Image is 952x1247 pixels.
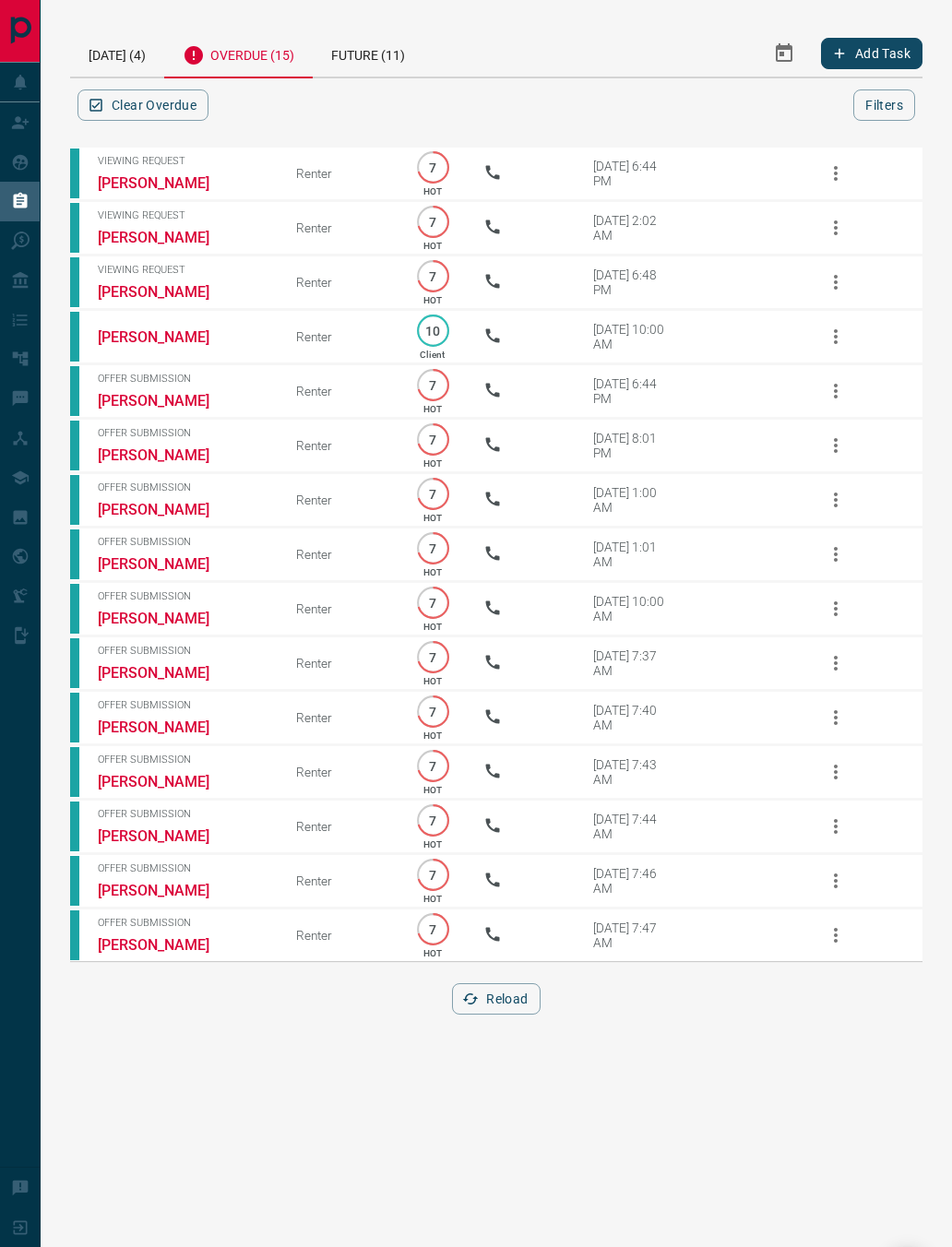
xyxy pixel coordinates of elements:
[70,366,79,416] div: condos.ca
[296,819,382,834] div: Renter
[426,922,440,936] p: 7
[420,350,445,360] p: Client
[593,213,672,243] div: [DATE] 2:02 AM
[70,257,79,307] div: condos.ca
[70,30,164,77] div: [DATE] (4)
[98,645,268,657] span: Offer Submission
[98,773,236,790] a: [PERSON_NAME]
[98,264,268,276] span: Viewing Request
[70,584,79,634] div: condos.ca
[593,757,672,787] div: [DATE] 7:43 AM
[593,485,672,515] div: [DATE] 1:00 AM
[593,648,672,678] div: [DATE] 7:37 AM
[296,166,382,181] div: Renter
[98,536,268,548] span: Offer Submission
[98,827,236,845] a: [PERSON_NAME]
[593,920,672,950] div: [DATE] 7:47 AM
[593,159,672,188] div: [DATE] 6:44 PM
[98,481,268,493] span: Offer Submission
[98,862,268,874] span: Offer Submission
[296,329,382,344] div: Renter
[313,30,423,77] div: Future (11)
[423,458,442,469] p: HOT
[70,638,79,688] div: condos.ca
[426,705,440,719] p: 7
[70,475,79,525] div: condos.ca
[452,983,540,1015] button: Reload
[98,209,268,221] span: Viewing Request
[593,267,672,297] div: [DATE] 6:48 PM
[423,567,442,577] p: HOT
[98,754,268,766] span: Offer Submission
[426,596,440,610] p: 7
[70,312,79,362] div: condos.ca
[593,812,672,841] div: [DATE] 7:44 AM
[593,322,672,351] div: [DATE] 10:00 AM
[98,699,268,711] span: Offer Submission
[296,601,382,616] div: Renter
[70,421,79,470] div: condos.ca
[423,894,442,904] p: HOT
[296,220,382,235] div: Renter
[70,802,79,851] div: condos.ca
[593,866,672,896] div: [DATE] 7:46 AM
[423,730,442,741] p: HOT
[98,808,268,820] span: Offer Submission
[426,160,440,174] p: 7
[296,928,382,943] div: Renter
[70,910,79,960] div: condos.ca
[98,155,268,167] span: Viewing Request
[426,541,440,555] p: 7
[821,38,922,69] button: Add Task
[296,384,382,398] div: Renter
[426,814,440,827] p: 7
[98,664,236,682] a: [PERSON_NAME]
[296,765,382,779] div: Renter
[70,693,79,742] div: condos.ca
[423,404,442,414] p: HOT
[296,493,382,507] div: Renter
[426,650,440,664] p: 7
[426,759,440,773] p: 7
[98,555,236,573] a: [PERSON_NAME]
[423,839,442,849] p: HOT
[70,747,79,797] div: condos.ca
[70,529,79,579] div: condos.ca
[98,229,236,246] a: [PERSON_NAME]
[423,785,442,795] p: HOT
[423,948,442,958] p: HOT
[423,186,442,196] p: HOT
[98,174,236,192] a: [PERSON_NAME]
[593,376,672,406] div: [DATE] 6:44 PM
[593,540,672,569] div: [DATE] 1:01 AM
[98,882,236,899] a: [PERSON_NAME]
[98,719,236,736] a: [PERSON_NAME]
[423,295,442,305] p: HOT
[98,446,236,464] a: [PERSON_NAME]
[426,378,440,392] p: 7
[98,283,236,301] a: [PERSON_NAME]
[98,373,268,385] span: Offer Submission
[423,513,442,523] p: HOT
[426,215,440,229] p: 7
[98,917,268,929] span: Offer Submission
[98,392,236,410] a: [PERSON_NAME]
[593,431,672,460] div: [DATE] 8:01 PM
[98,501,236,518] a: [PERSON_NAME]
[98,610,236,627] a: [PERSON_NAME]
[70,856,79,906] div: condos.ca
[296,656,382,671] div: Renter
[296,547,382,562] div: Renter
[296,873,382,888] div: Renter
[423,622,442,632] p: HOT
[426,433,440,446] p: 7
[164,30,313,78] div: Overdue (15)
[77,89,208,121] button: Clear Overdue
[70,203,79,253] div: condos.ca
[762,31,806,76] button: Select Date Range
[853,89,915,121] button: Filters
[296,710,382,725] div: Renter
[296,275,382,290] div: Renter
[593,703,672,732] div: [DATE] 7:40 AM
[593,594,672,623] div: [DATE] 10:00 AM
